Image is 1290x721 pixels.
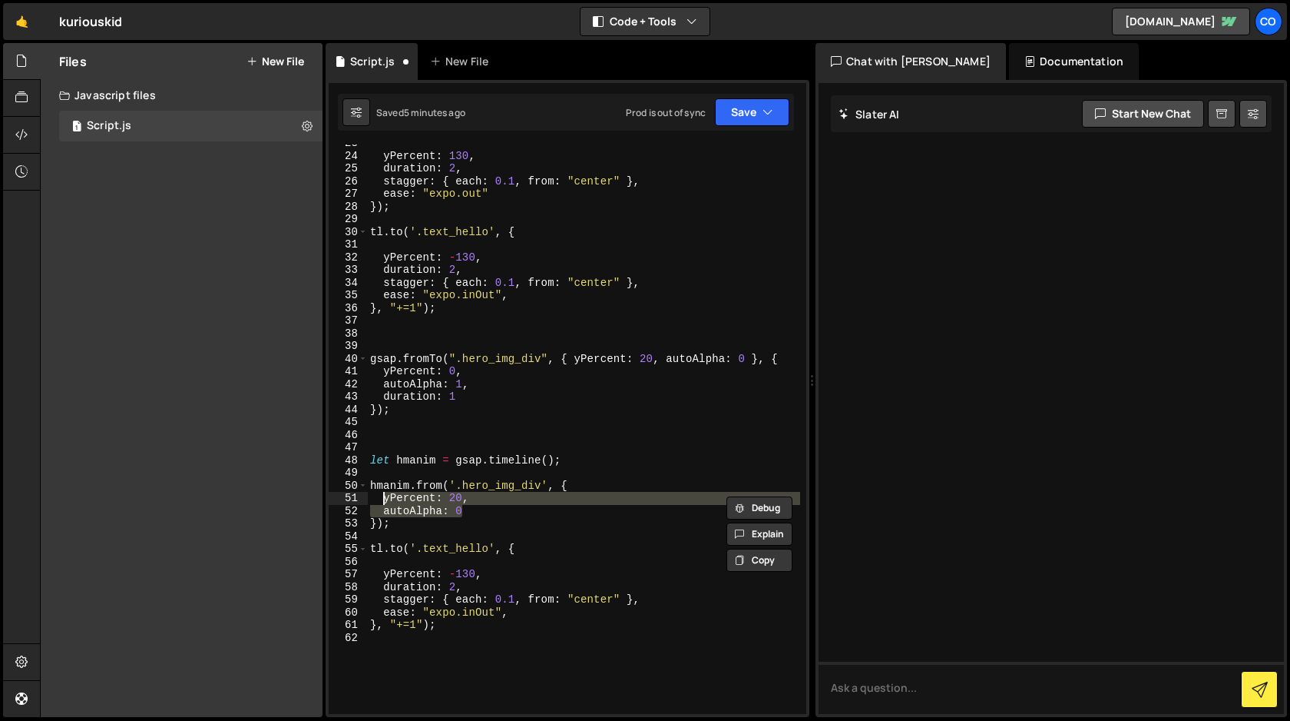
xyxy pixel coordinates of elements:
div: 38 [329,327,368,341]
div: New File [430,54,495,69]
div: 28 [329,201,368,214]
div: Documentation [1009,43,1139,80]
button: Save [715,98,789,126]
button: Code + Tools [580,8,709,35]
a: Co [1255,8,1282,35]
div: 32 [329,251,368,264]
span: 1 [72,121,81,134]
div: 25 [329,162,368,175]
div: 36 [329,302,368,315]
div: Script.js [350,54,395,69]
div: 61 [329,619,368,632]
div: 43 [329,390,368,404]
button: New File [246,55,304,68]
div: 33 [329,264,368,277]
h2: Slater AI [838,107,900,121]
div: 59 [329,593,368,606]
a: [DOMAIN_NAME] [1112,8,1250,35]
div: 41 [329,365,368,378]
div: 44 [329,404,368,417]
h2: Files [59,53,87,70]
div: 53 [329,517,368,530]
div: Chat with [PERSON_NAME] [815,43,1006,80]
button: Copy [726,549,792,572]
a: 🤙 [3,3,41,40]
div: 55 [329,543,368,556]
div: 35 [329,289,368,302]
button: Debug [726,497,792,520]
div: 52 [329,505,368,518]
div: 31 [329,238,368,251]
div: 48 [329,454,368,467]
div: 58 [329,581,368,594]
div: 57 [329,568,368,581]
div: 51 [329,492,368,505]
div: Javascript files [41,80,322,111]
div: 46 [329,429,368,442]
div: 42 [329,378,368,391]
div: 47 [329,441,368,454]
div: 54 [329,530,368,543]
div: 5 minutes ago [404,106,465,119]
div: Saved [376,106,465,119]
div: kuriouskid [59,12,123,31]
div: 60 [329,606,368,620]
div: Script.js [87,119,131,133]
div: 50 [329,480,368,493]
div: 37 [329,314,368,327]
div: 62 [329,632,368,645]
button: Start new chat [1082,100,1204,128]
div: 56 [329,556,368,569]
div: 34 [329,277,368,290]
div: 49 [329,467,368,480]
div: 24 [329,150,368,163]
div: 40 [329,353,368,366]
div: 27 [329,188,368,201]
div: 30 [329,226,368,239]
button: Explain [726,523,792,546]
div: Prod is out of sync [626,106,706,119]
div: 39 [329,340,368,353]
div: 45 [329,416,368,429]
div: 26 [329,175,368,188]
div: 29 [329,213,368,226]
div: 16633/45317.js [59,111,322,141]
